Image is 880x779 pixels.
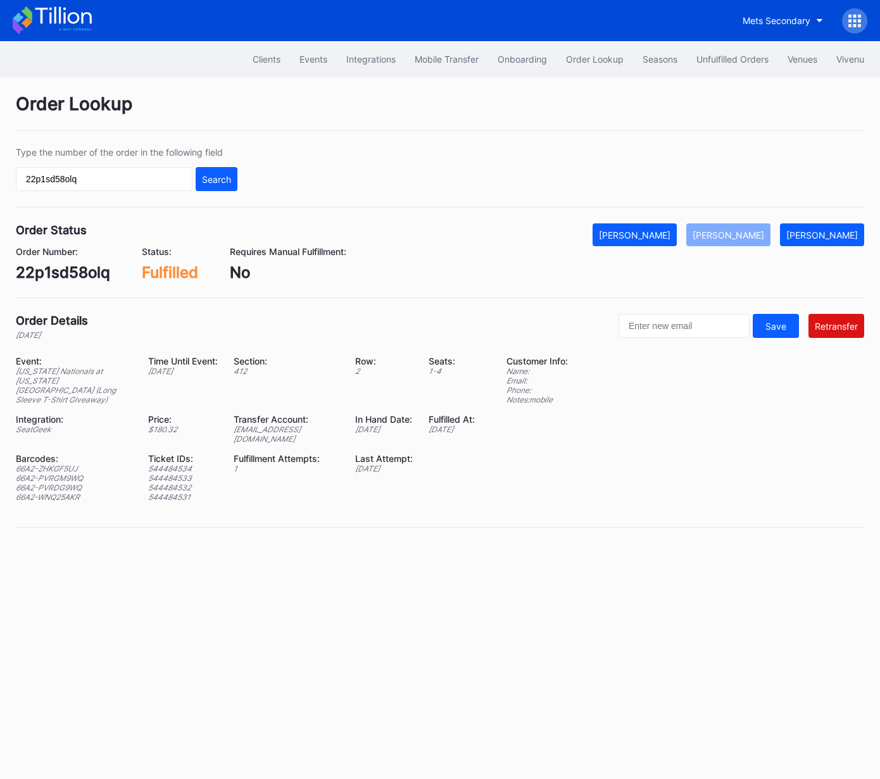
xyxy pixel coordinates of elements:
div: Save [765,321,786,332]
button: Onboarding [488,47,556,71]
div: Seasons [643,54,677,65]
div: Fulfilled [142,263,198,282]
div: 544484533 [148,473,218,483]
div: 66A2-PVRGM9WQ [16,473,132,483]
button: Save [753,314,799,338]
button: Mobile Transfer [405,47,488,71]
div: Ticket IDs: [148,453,218,464]
div: Order Status [16,223,87,237]
div: No [230,263,346,282]
div: Type the number of the order in the following field [16,147,237,158]
button: Retransfer [808,314,864,338]
button: [PERSON_NAME] [593,223,677,246]
div: Name: [506,366,568,376]
div: 412 [234,366,339,376]
button: Mets Secondary [733,9,833,32]
div: [DATE] [355,464,413,473]
button: Integrations [337,47,405,71]
button: Search [196,167,237,191]
div: 2 [355,366,413,376]
div: [DATE] [429,425,475,434]
div: Search [202,174,231,185]
div: Status: [142,246,198,257]
div: Integration: [16,414,132,425]
div: Row: [355,356,413,366]
button: Events [290,47,337,71]
div: Phone: [506,385,568,395]
div: 1 - 4 [429,366,475,376]
div: Email: [506,376,568,385]
div: [PERSON_NAME] [693,230,764,240]
div: Requires Manual Fulfillment: [230,246,346,257]
button: Clients [243,47,290,71]
div: 544484534 [148,464,218,473]
div: Onboarding [498,54,547,65]
div: 1 [234,464,339,473]
div: In Hand Date: [355,414,413,425]
div: Section: [234,356,339,366]
div: Unfulfilled Orders [696,54,769,65]
div: 66A2-WNQ25AKR [16,492,132,502]
div: Barcodes: [16,453,132,464]
div: 66A2-PVRDG9WQ [16,483,132,492]
div: Vivenu [836,54,864,65]
div: 66A2-ZHKGF5UJ [16,464,132,473]
div: Customer Info: [506,356,568,366]
div: Event: [16,356,132,366]
div: Mets Secondary [743,15,810,26]
button: Seasons [633,47,687,71]
button: [PERSON_NAME] [780,223,864,246]
div: Mobile Transfer [415,54,479,65]
div: [DATE] [355,425,413,434]
div: Retransfer [815,321,858,332]
div: [DATE] [148,366,218,376]
div: Fulfilled At: [429,414,475,425]
input: Enter new email [619,314,750,338]
div: Transfer Account: [234,414,339,425]
div: [PERSON_NAME] [786,230,858,240]
div: [DATE] [16,330,88,340]
div: [US_STATE] Nationals at [US_STATE][GEOGRAPHIC_DATA] (Long Sleeve T-Shirt Giveaway) [16,366,132,404]
div: Order Details [16,314,88,327]
div: Order Number: [16,246,110,257]
div: 544484532 [148,483,218,492]
div: SeatGeek [16,425,132,434]
input: GT59662 [16,167,192,191]
button: [PERSON_NAME] [686,223,770,246]
div: Clients [253,54,280,65]
button: Unfulfilled Orders [687,47,778,71]
div: Price: [148,414,218,425]
div: Events [299,54,327,65]
div: Order Lookup [16,93,864,131]
div: 22p1sd58olq [16,263,110,282]
button: Vivenu [827,47,874,71]
button: Venues [778,47,827,71]
div: Time Until Event: [148,356,218,366]
div: Order Lookup [566,54,624,65]
div: [EMAIL_ADDRESS][DOMAIN_NAME] [234,425,339,444]
div: Venues [788,54,817,65]
div: 544484531 [148,492,218,502]
div: Last Attempt: [355,453,413,464]
div: Fulfillment Attempts: [234,453,339,464]
div: $ 180.32 [148,425,218,434]
div: Notes: mobile [506,395,568,404]
div: Integrations [346,54,396,65]
div: [PERSON_NAME] [599,230,670,240]
button: Order Lookup [556,47,633,71]
div: Seats: [429,356,475,366]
